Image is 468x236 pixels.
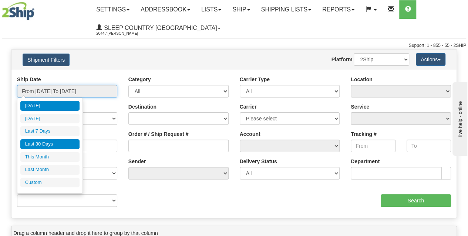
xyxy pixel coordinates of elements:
[351,130,376,138] label: Tracking #
[351,76,372,83] label: Location
[20,139,80,149] li: Last 30 Days
[451,80,467,155] iframe: chat widget
[17,76,41,83] label: Ship Date
[128,76,151,83] label: Category
[2,42,466,49] div: Support: 1 - 855 - 55 - 2SHIP
[128,158,146,165] label: Sender
[331,56,353,63] label: Platform
[240,158,277,165] label: Delivery Status
[240,130,260,138] label: Account
[20,126,80,136] li: Last 7 Days
[20,114,80,124] li: [DATE]
[91,0,135,19] a: Settings
[20,101,80,111] li: [DATE]
[240,76,270,83] label: Carrier Type
[23,54,70,66] button: Shipment Filters
[351,103,369,110] label: Service
[256,0,317,19] a: Shipping lists
[20,152,80,162] li: This Month
[227,0,255,19] a: Ship
[135,0,196,19] a: Addressbook
[102,25,217,31] span: Sleep Country [GEOGRAPHIC_DATA]
[96,30,152,37] span: 2044 / [PERSON_NAME]
[20,178,80,188] li: Custom
[351,140,395,152] input: From
[381,194,451,207] input: Search
[20,165,80,175] li: Last Month
[407,140,451,152] input: To
[128,103,156,110] label: Destination
[6,6,68,12] div: live help - online
[317,0,360,19] a: Reports
[196,0,227,19] a: Lists
[91,19,226,37] a: Sleep Country [GEOGRAPHIC_DATA] 2044 / [PERSON_NAME]
[240,103,257,110] label: Carrier
[128,130,189,138] label: Order # / Ship Request #
[2,2,34,20] img: logo2044.jpg
[416,53,445,66] button: Actions
[351,158,380,165] label: Department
